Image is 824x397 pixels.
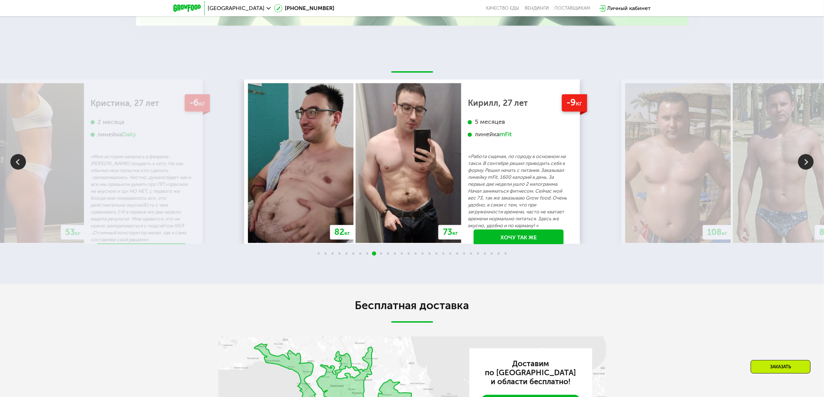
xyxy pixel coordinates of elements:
[97,243,187,259] a: Хочу так же
[751,360,811,373] div: Заказать
[525,6,549,11] a: Вендинги
[10,154,26,170] img: Slide left
[499,131,511,139] div: mFit
[75,230,81,237] span: кг
[91,118,192,126] div: 2 месяца
[184,94,210,112] div: -6
[199,100,205,108] span: кг
[61,225,85,240] div: 53
[576,100,582,108] span: кг
[607,4,651,12] div: Личный кабинет
[274,4,335,12] a: [PHONE_NUMBER]
[468,154,570,230] p: «Работа сидячая, по городу в основном на такси. В сентябре решил приводить себя в форму. Решил на...
[798,154,814,170] img: Slide right
[468,118,570,126] div: 5 месяцев
[452,230,458,237] span: кг
[486,6,519,11] a: Качество еды
[555,6,590,11] div: поставщикам
[481,360,580,387] h3: Доставим по [GEOGRAPHIC_DATA] и области бесплатно!
[330,225,355,240] div: 82
[91,154,192,243] p: «Моя история началась в феврале .[PERSON_NAME] похудеть к лету .Но как обычно мои попытки это сде...
[468,100,570,107] div: Кирилл, 27 лет
[122,131,136,139] div: Daily
[91,100,192,107] div: Кристина, 27 лет
[722,230,727,237] span: кг
[438,225,462,240] div: 73
[208,6,265,11] span: [GEOGRAPHIC_DATA]
[345,230,350,237] span: кг
[703,225,732,240] div: 108
[218,298,606,312] h2: Бесплатная доставка
[474,230,564,245] a: Хочу так же
[562,94,587,112] div: -9
[91,131,192,139] div: линейка
[468,131,570,139] div: линейка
